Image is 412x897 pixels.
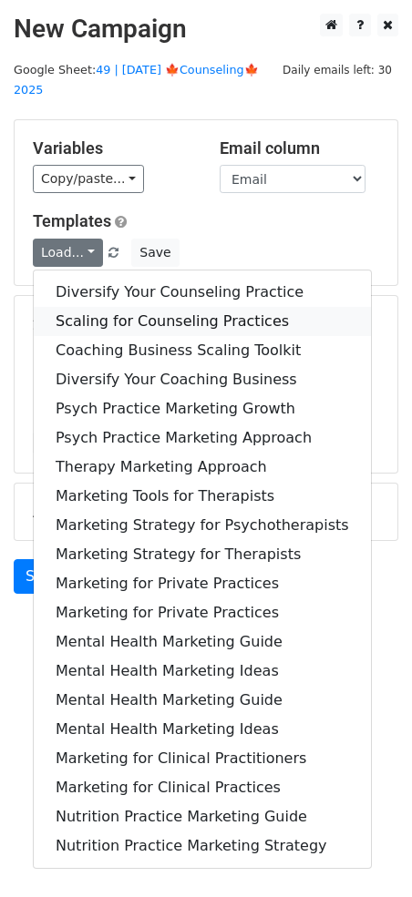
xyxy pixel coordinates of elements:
[34,394,371,423] a: Psych Practice Marketing Growth
[34,423,371,453] a: Psych Practice Marketing Approach
[34,627,371,657] a: Mental Health Marketing Guide
[34,540,371,569] a: Marketing Strategy for Therapists
[276,60,398,80] span: Daily emails left: 30
[34,686,371,715] a: Mental Health Marketing Guide
[34,365,371,394] a: Diversify Your Coaching Business
[34,831,371,861] a: Nutrition Practice Marketing Strategy
[33,211,111,230] a: Templates
[14,14,398,45] h2: New Campaign
[34,773,371,802] a: Marketing for Clinical Practices
[34,715,371,744] a: Mental Health Marketing Ideas
[34,307,371,336] a: Scaling for Counseling Practices
[34,569,371,598] a: Marketing for Private Practices
[14,63,259,97] small: Google Sheet:
[276,63,398,76] a: Daily emails left: 30
[131,239,179,267] button: Save
[14,63,259,97] a: 49 | [DATE] 🍁Counseling🍁 2025
[34,453,371,482] a: Therapy Marketing Approach
[14,559,74,594] a: Send
[34,802,371,831] a: Nutrition Practice Marketing Guide
[34,598,371,627] a: Marketing for Private Practices
[33,165,144,193] a: Copy/paste...
[33,138,192,158] h5: Variables
[34,482,371,511] a: Marketing Tools for Therapists
[34,511,371,540] a: Marketing Strategy for Psychotherapists
[33,239,103,267] a: Load...
[321,810,412,897] iframe: Chat Widget
[220,138,379,158] h5: Email column
[34,278,371,307] a: Diversify Your Counseling Practice
[34,657,371,686] a: Mental Health Marketing Ideas
[34,336,371,365] a: Coaching Business Scaling Toolkit
[34,744,371,773] a: Marketing for Clinical Practitioners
